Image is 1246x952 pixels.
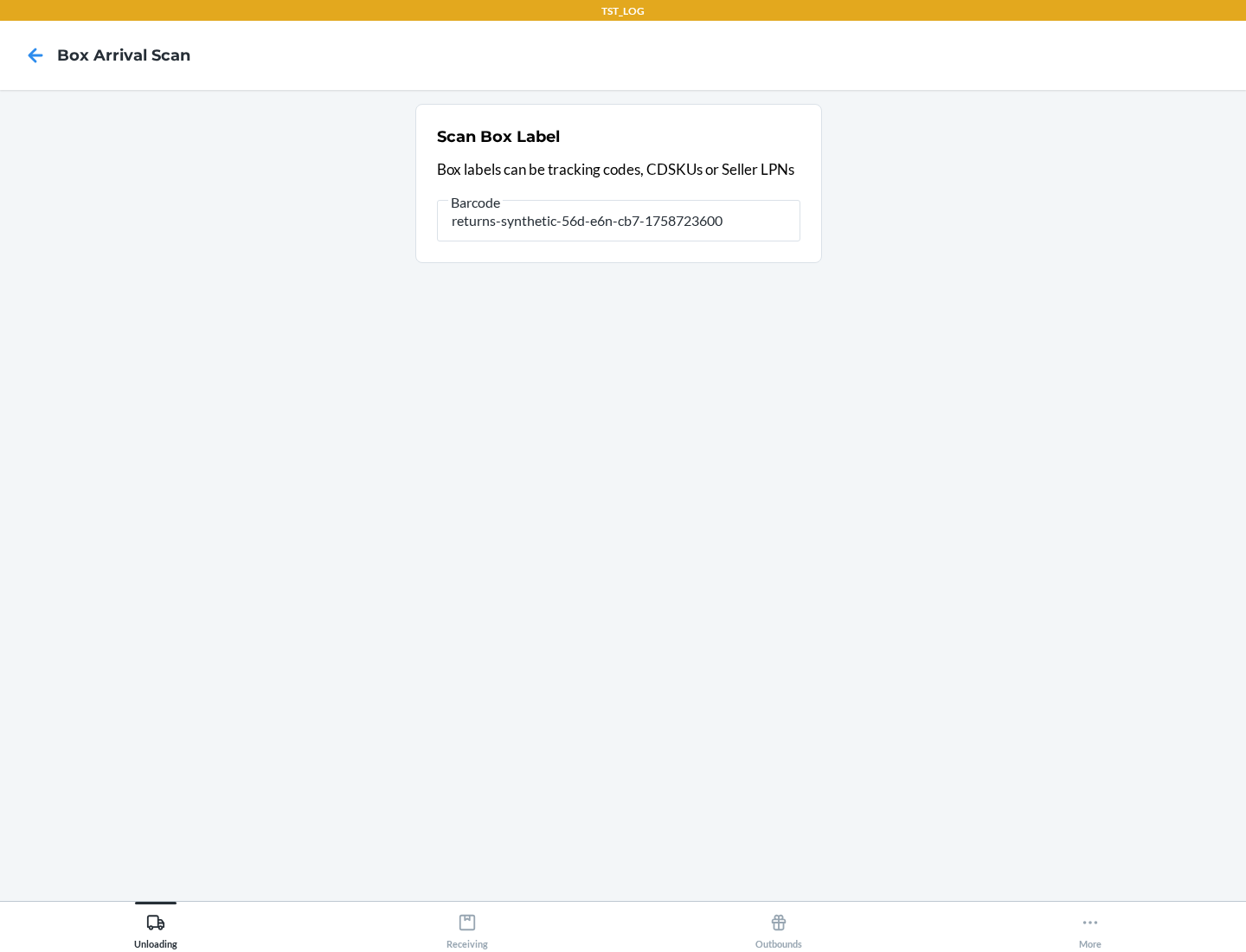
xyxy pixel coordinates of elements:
button: More [934,902,1246,949]
button: Outbounds [623,902,934,949]
div: Receiving [446,906,488,949]
span: Barcode [448,194,503,211]
button: Receiving [311,902,623,949]
h4: Box Arrival Scan [57,44,190,67]
div: More [1079,906,1101,949]
div: Outbounds [755,906,802,949]
p: TST_LOG [601,3,645,19]
div: Unloading [134,906,177,949]
input: Barcode [437,200,800,241]
p: Box labels can be tracking codes, CDSKUs or Seller LPNs [437,158,800,181]
h2: Scan Box Label [437,125,560,148]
